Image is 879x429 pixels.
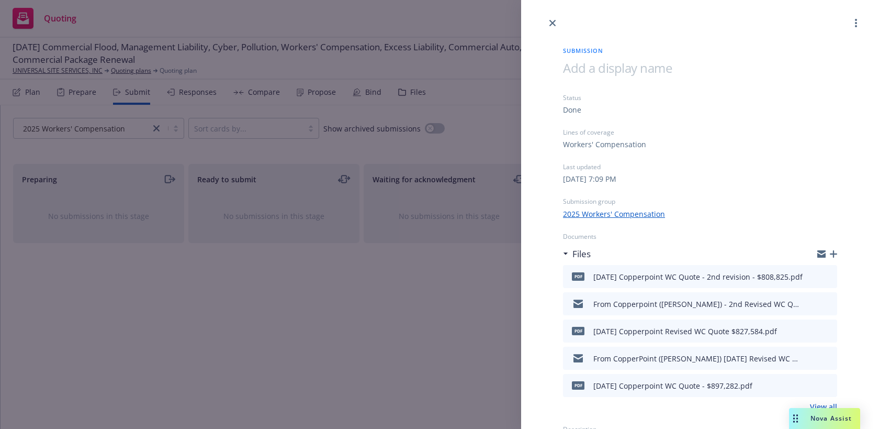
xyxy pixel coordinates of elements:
[563,173,616,184] div: [DATE] 7:09 PM
[563,247,591,261] div: Files
[572,247,591,261] h3: Files
[593,271,803,282] div: [DATE] Copperpoint WC Quote - 2nd revision - $808,825.pdf
[563,93,837,102] div: Status
[593,380,752,391] div: [DATE] Copperpoint WC Quote - $897,282.pdf
[789,408,802,429] div: Drag to move
[807,352,815,365] button: download file
[824,325,833,337] button: preview file
[850,17,862,29] a: more
[546,17,559,29] a: close
[563,128,837,137] div: Lines of coverage
[593,353,803,364] div: From CopperPoint ([PERSON_NAME]) [DATE] Revised WC Quote attached.msg
[807,379,815,392] button: download file
[572,272,584,280] span: pdf
[824,270,833,283] button: preview file
[593,326,777,337] div: [DATE] Copperpoint Revised WC Quote $827,584.pdf
[572,327,584,335] span: pdf
[824,298,833,310] button: preview file
[593,299,803,310] div: From Copperpoint ([PERSON_NAME]) - 2nd Revised WC Quote Attached.msg
[563,104,581,115] div: Done
[810,401,837,412] a: View all
[807,270,815,283] button: download file
[789,408,860,429] button: Nova Assist
[807,325,815,337] button: download file
[563,208,665,219] a: 2025 Workers' Compensation
[824,379,833,392] button: preview file
[572,381,584,389] span: pdf
[563,162,837,171] div: Last updated
[563,139,646,150] div: Workers' Compensation
[824,352,833,365] button: preview file
[563,46,837,55] span: Submission
[807,298,815,310] button: download file
[810,414,852,423] span: Nova Assist
[563,197,837,206] div: Submission group
[563,232,837,241] div: Documents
